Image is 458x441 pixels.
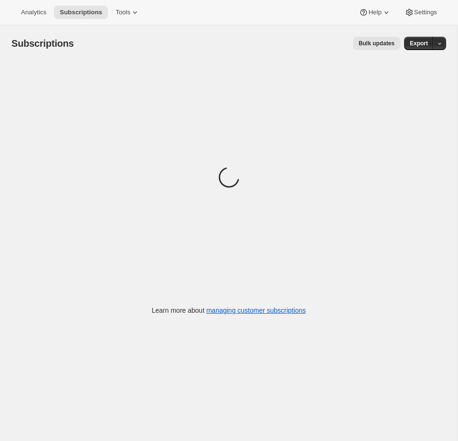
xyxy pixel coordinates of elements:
[152,306,306,315] p: Learn more about
[206,307,306,314] a: managing customer subscriptions
[368,9,381,16] span: Help
[353,6,396,19] button: Help
[410,40,428,47] span: Export
[110,6,146,19] button: Tools
[414,9,437,16] span: Settings
[11,38,74,49] span: Subscriptions
[404,37,434,50] button: Export
[115,9,130,16] span: Tools
[353,37,400,50] button: Bulk updates
[54,6,108,19] button: Subscriptions
[359,40,395,47] span: Bulk updates
[60,9,102,16] span: Subscriptions
[21,9,46,16] span: Analytics
[399,6,443,19] button: Settings
[15,6,52,19] button: Analytics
